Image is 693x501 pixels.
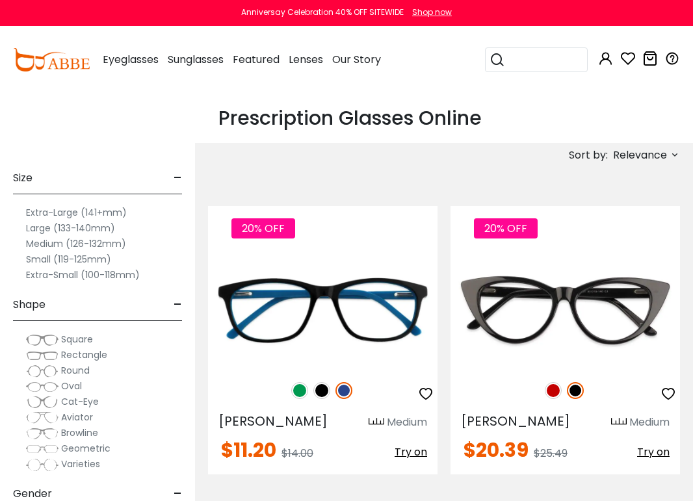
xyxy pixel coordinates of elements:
[637,441,670,464] button: Try on
[26,251,111,267] label: Small (119-125mm)
[464,436,529,464] span: $20.39
[218,412,328,430] span: [PERSON_NAME]
[61,379,82,392] span: Oval
[61,426,98,439] span: Browline
[61,457,100,470] span: Varieties
[545,382,562,399] img: Red
[335,382,352,399] img: Blue
[26,349,59,362] img: Rectangle.png
[289,52,323,67] span: Lenses
[26,458,59,472] img: Varieties.png
[613,144,667,167] span: Relevance
[61,333,93,346] span: Square
[629,415,670,430] div: Medium
[26,396,59,409] img: Cat-Eye.png
[395,444,427,459] span: Try on
[569,148,608,162] span: Sort by:
[26,380,59,393] img: Oval.png
[61,411,93,424] span: Aviator
[26,236,126,251] label: Medium (126-132mm)
[474,218,538,238] span: 20% OFF
[534,446,568,461] span: $25.49
[332,52,381,67] span: Our Story
[369,417,384,427] img: size ruler
[233,52,280,67] span: Featured
[13,48,90,71] img: abbeglasses.com
[406,6,452,18] a: Shop now
[26,205,127,220] label: Extra-Large (141+mm)
[168,52,224,67] span: Sunglasses
[61,364,90,377] span: Round
[412,6,452,18] div: Shop now
[26,220,115,236] label: Large (133-140mm)
[451,253,680,368] img: Black Nora - Acetate ,Universal Bridge Fit
[13,162,33,194] span: Size
[26,443,59,456] img: Geometric.png
[221,436,276,464] span: $11.20
[174,289,182,320] span: -
[61,348,107,361] span: Rectangle
[26,411,59,424] img: Aviator.png
[567,382,584,399] img: Black
[395,441,427,464] button: Try on
[387,415,427,430] div: Medium
[26,267,140,283] label: Extra-Small (100-118mm)
[637,444,670,459] span: Try on
[611,417,627,427] img: size ruler
[103,52,159,67] span: Eyeglasses
[26,427,59,440] img: Browline.png
[61,442,111,455] span: Geometric
[26,365,59,378] img: Round.png
[313,382,330,399] img: Black
[241,6,404,18] div: Anniversay Celebration 40% OFF SITEWIDE
[461,412,570,430] span: [PERSON_NAME]
[61,395,99,408] span: Cat-Eye
[174,162,182,194] span: -
[13,289,46,320] span: Shape
[208,253,438,368] img: Blue Machovec - Acetate ,Universal Bridge Fit
[281,446,313,461] span: $14.00
[291,382,308,399] img: Green
[26,333,59,346] img: Square.png
[231,218,295,238] span: 20% OFF
[218,107,482,130] h1: Prescription Glasses Online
